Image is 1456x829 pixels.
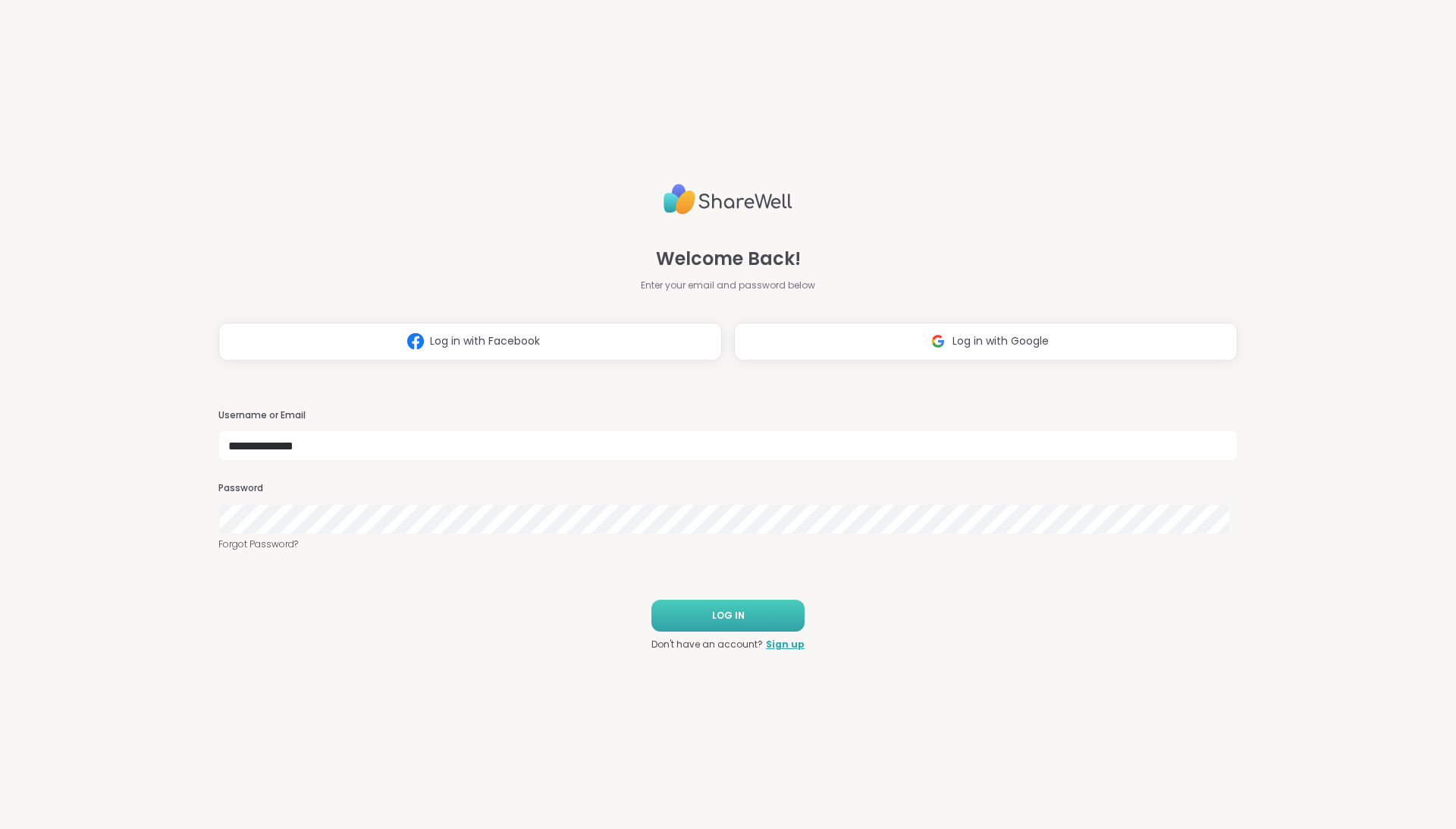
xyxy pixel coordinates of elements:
a: Sign up [766,638,805,651]
span: Enter your email and password below [641,279,815,292]
img: ShareWell Logo [664,178,792,221]
span: Log in with Facebook [430,333,540,349]
span: LOG IN [712,609,745,623]
span: Log in with Google [952,333,1049,349]
button: Log in with Facebook [218,323,722,361]
img: ShareWell Logomark [924,327,952,355]
a: Forgot Password? [218,537,1238,551]
button: Log in with Google [734,323,1238,361]
img: ShareWell Logomark [401,327,430,355]
span: Welcome Back! [656,245,801,273]
h3: Password [218,482,1238,495]
h3: Username or Email [218,409,1238,422]
button: LOG IN [651,600,805,632]
span: Don't have an account? [651,638,763,651]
